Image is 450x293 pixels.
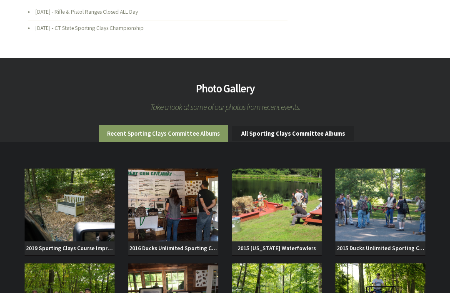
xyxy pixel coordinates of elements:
li: Recent Sporting Clays Committee Albums [99,125,227,142]
img: 2015 Ducks Unlimited Sporting Clays Shoot [335,169,425,242]
img: 2015 Connecticut Waterfowlers [232,169,322,242]
li: [DATE] - Rifle & Pistol Ranges Closed ALL Day [28,4,287,20]
span: 2019 Sporting Clays Course Improvements [25,242,115,256]
li: [DATE] - CT State Sporting Clays Championship [28,20,287,37]
a: All Sporting Clays Committee Albums [232,127,354,142]
span: 2016 Ducks Unlimited Sporting Clays Shoot [128,242,218,256]
img: 2016 Ducks Unlimited Sporting Clays Shoot [128,169,218,242]
span: 2015 Ducks Unlimited Sporting Clays Shoot [335,242,425,256]
span: 2015 [US_STATE] Waterfowlers [232,242,322,256]
img: 2019 Sporting Clays Course Improvements [25,169,115,242]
